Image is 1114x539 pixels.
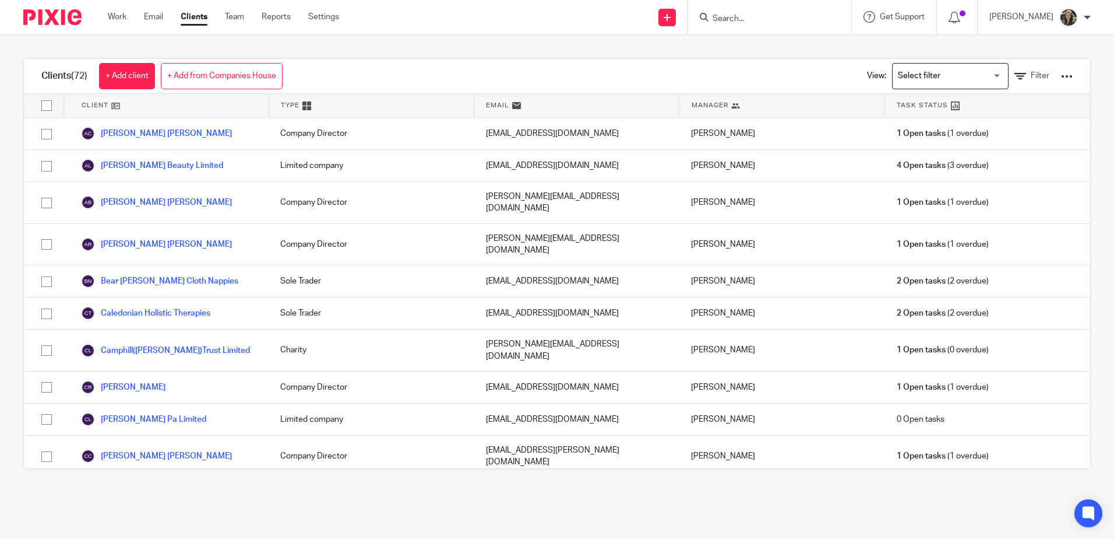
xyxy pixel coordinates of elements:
[474,372,679,403] div: [EMAIL_ADDRESS][DOMAIN_NAME]
[269,224,474,265] div: Company Director
[81,344,250,358] a: Camphill([PERSON_NAME])Trust Limited
[269,372,474,403] div: Company Director
[679,372,884,403] div: [PERSON_NAME]
[474,224,679,265] div: [PERSON_NAME][EMAIL_ADDRESS][DOMAIN_NAME]
[897,414,944,425] span: 0 Open tasks
[269,265,474,297] div: Sole Trader
[897,381,989,393] span: (1 overdue)
[81,380,165,394] a: [PERSON_NAME]
[679,150,884,181] div: [PERSON_NAME]
[474,330,679,371] div: [PERSON_NAME][EMAIL_ADDRESS][DOMAIN_NAME]
[692,100,728,110] span: Manager
[1031,72,1049,80] span: Filter
[897,239,989,250] span: (1 overdue)
[225,11,244,23] a: Team
[269,150,474,181] div: Limited company
[897,275,946,287] span: 2 Open tasks
[894,66,1002,86] input: Search for option
[711,14,816,24] input: Search
[99,63,155,89] a: + Add client
[474,404,679,435] div: [EMAIL_ADDRESS][DOMAIN_NAME]
[679,224,884,265] div: [PERSON_NAME]
[108,11,126,23] a: Work
[269,404,474,435] div: Limited company
[679,330,884,371] div: [PERSON_NAME]
[679,265,884,297] div: [PERSON_NAME]
[897,344,989,356] span: (0 overdue)
[81,274,238,288] a: Bear [PERSON_NAME] Cloth Nappies
[679,118,884,149] div: [PERSON_NAME]
[262,11,291,23] a: Reports
[269,436,474,477] div: Company Director
[308,11,339,23] a: Settings
[81,306,210,320] a: Caledonian Holistic Therapies
[81,412,95,426] img: svg%3E
[897,128,946,139] span: 1 Open tasks
[897,344,946,356] span: 1 Open tasks
[679,297,884,329] div: [PERSON_NAME]
[897,197,989,208] span: (1 overdue)
[897,128,989,139] span: (1 overdue)
[474,265,679,297] div: [EMAIL_ADDRESS][DOMAIN_NAME]
[81,274,95,288] img: svg%3E
[71,71,87,80] span: (72)
[181,11,207,23] a: Clients
[82,100,108,110] span: Client
[36,94,58,117] input: Select all
[897,381,946,393] span: 1 Open tasks
[897,100,948,110] span: Task Status
[897,239,946,250] span: 1 Open tasks
[81,127,95,141] img: svg%3E
[144,11,163,23] a: Email
[161,63,283,89] a: + Add from Companies House
[486,100,509,110] span: Email
[81,159,95,173] img: svg%3E
[81,306,95,320] img: svg%3E
[474,436,679,477] div: [EMAIL_ADDRESS][PERSON_NAME][DOMAIN_NAME]
[41,70,87,82] h1: Clients
[1059,8,1078,27] img: Profile%20photo.jpg
[897,307,946,319] span: 2 Open tasks
[281,100,299,110] span: Type
[897,160,946,171] span: 4 Open tasks
[23,9,82,25] img: Pixie
[81,127,232,141] a: [PERSON_NAME] [PERSON_NAME]
[474,118,679,149] div: [EMAIL_ADDRESS][DOMAIN_NAME]
[269,330,474,371] div: Charity
[679,436,884,477] div: [PERSON_NAME]
[897,197,946,208] span: 1 Open tasks
[81,449,232,463] a: [PERSON_NAME] [PERSON_NAME]
[989,11,1053,23] p: [PERSON_NAME]
[269,297,474,329] div: Sole Trader
[892,63,1009,89] div: Search for option
[897,307,989,319] span: (2 overdue)
[474,182,679,223] div: [PERSON_NAME][EMAIL_ADDRESS][DOMAIN_NAME]
[81,195,232,209] a: [PERSON_NAME] [PERSON_NAME]
[849,59,1073,93] div: View:
[81,237,232,251] a: [PERSON_NAME] [PERSON_NAME]
[81,449,95,463] img: svg%3E
[897,450,946,462] span: 1 Open tasks
[474,150,679,181] div: [EMAIL_ADDRESS][DOMAIN_NAME]
[269,182,474,223] div: Company Director
[81,412,206,426] a: [PERSON_NAME] Pa Limited
[474,297,679,329] div: [EMAIL_ADDRESS][DOMAIN_NAME]
[897,450,989,462] span: (1 overdue)
[897,160,989,171] span: (3 overdue)
[269,118,474,149] div: Company Director
[880,13,925,21] span: Get Support
[679,182,884,223] div: [PERSON_NAME]
[897,275,989,287] span: (2 overdue)
[81,380,95,394] img: svg%3E
[81,344,95,358] img: svg%3E
[81,195,95,209] img: svg%3E
[679,404,884,435] div: [PERSON_NAME]
[81,237,95,251] img: svg%3E
[81,159,223,173] a: [PERSON_NAME] Beauty Limited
